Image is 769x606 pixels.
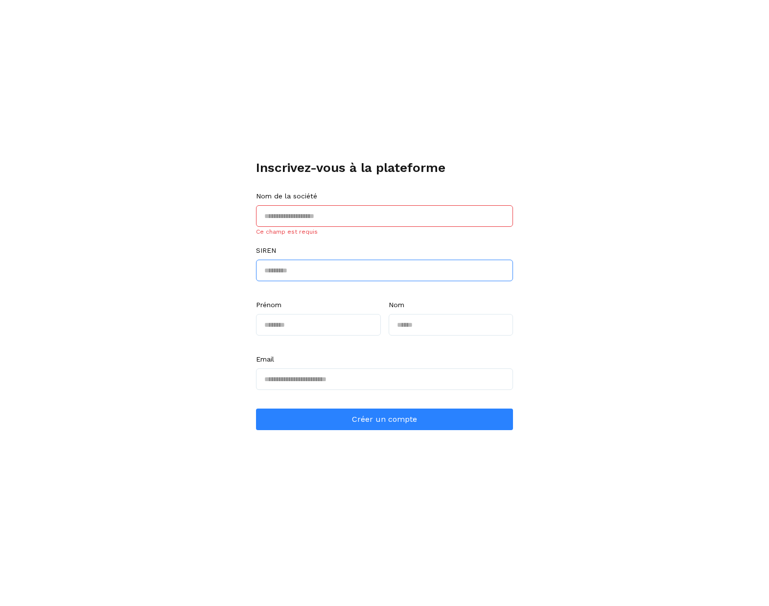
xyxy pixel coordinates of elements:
[256,300,281,310] span: Prénom
[352,414,417,424] span: Créer un compte
[389,300,404,310] span: Nom
[256,160,513,175] h1: Inscrivez-vous à la plateforme
[256,354,274,364] span: Email
[256,191,317,201] span: Nom de la société
[256,245,276,256] span: SIREN
[256,409,513,430] button: Créer un compte
[256,228,513,234] div: Ce champ est requis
